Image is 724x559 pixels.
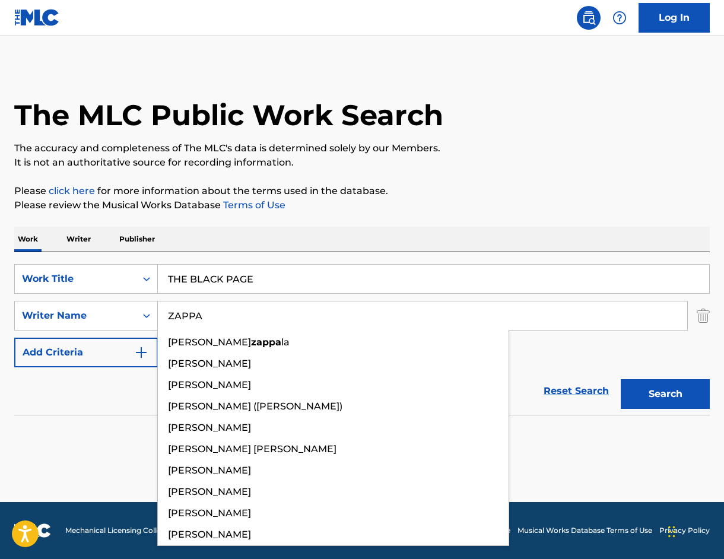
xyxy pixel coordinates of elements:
span: Mechanical Licensing Collective © 2025 [65,525,203,536]
p: It is not an authoritative source for recording information. [14,155,710,170]
div: Drag [668,514,675,550]
strong: zappa [251,336,281,348]
h1: The MLC Public Work Search [14,97,443,133]
span: [PERSON_NAME] [PERSON_NAME] [168,443,336,455]
form: Search Form [14,264,710,415]
div: Work Title [22,272,129,286]
iframe: Chat Widget [665,502,724,559]
p: The accuracy and completeness of The MLC's data is determined solely by our Members. [14,141,710,155]
img: logo [14,523,51,538]
span: [PERSON_NAME] [168,422,251,433]
p: Work [14,227,42,252]
span: [PERSON_NAME] ([PERSON_NAME]) [168,401,342,412]
a: Public Search [577,6,601,30]
p: Publisher [116,227,158,252]
a: Reset Search [538,378,615,404]
p: Writer [63,227,94,252]
img: MLC Logo [14,9,60,26]
span: [PERSON_NAME] [168,379,251,390]
span: [PERSON_NAME] [168,529,251,540]
img: Delete Criterion [697,301,710,331]
a: Privacy Policy [659,525,710,536]
span: [PERSON_NAME] [168,507,251,519]
span: [PERSON_NAME] [168,336,251,348]
a: Log In [639,3,710,33]
span: la [281,336,290,348]
button: Add Criteria [14,338,158,367]
p: Please for more information about the terms used in the database. [14,184,710,198]
span: [PERSON_NAME] [168,465,251,476]
img: search [582,11,596,25]
div: Help [608,6,631,30]
img: help [612,11,627,25]
img: 9d2ae6d4665cec9f34b9.svg [134,345,148,360]
span: [PERSON_NAME] [168,358,251,369]
button: Search [621,379,710,409]
div: Writer Name [22,309,129,323]
a: click here [49,185,95,196]
a: Musical Works Database Terms of Use [517,525,652,536]
a: Terms of Use [221,199,285,211]
p: Please review the Musical Works Database [14,198,710,212]
span: [PERSON_NAME] [168,486,251,497]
